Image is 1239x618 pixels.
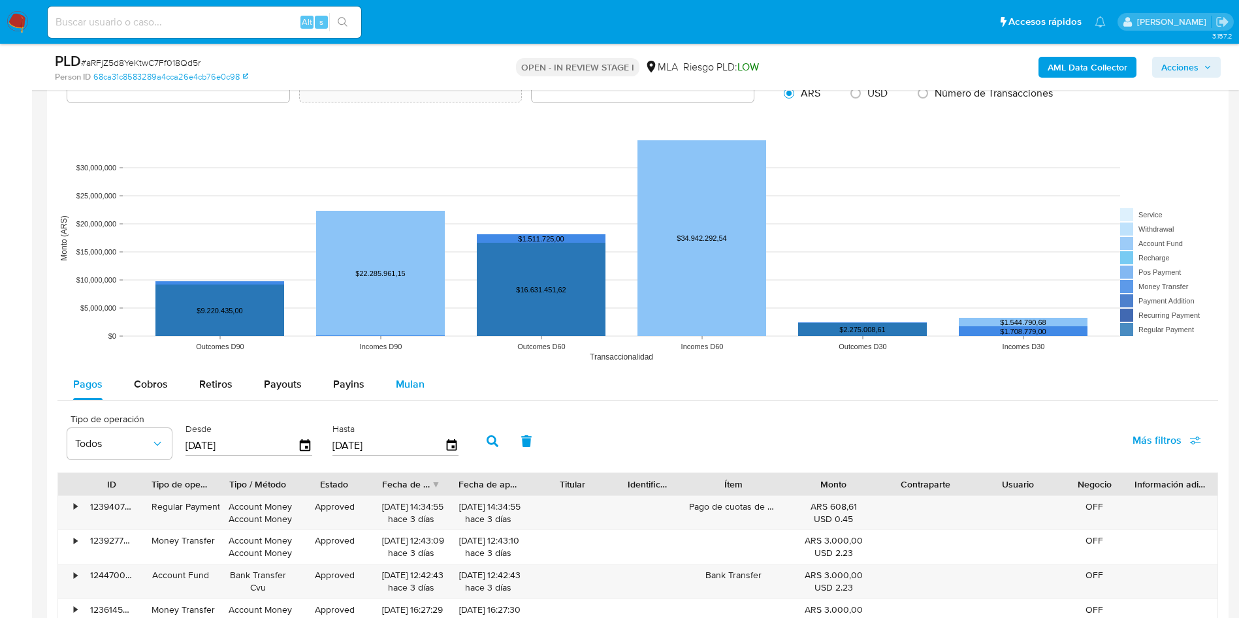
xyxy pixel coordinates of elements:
button: Acciones [1152,57,1221,78]
p: OPEN - IN REVIEW STAGE I [516,58,639,76]
div: MLA [645,60,678,74]
input: Buscar usuario o caso... [48,14,361,31]
span: 3.157.2 [1212,31,1232,41]
button: search-icon [329,13,356,31]
span: Riesgo PLD: [683,60,759,74]
a: Salir [1215,15,1229,29]
span: Acciones [1161,57,1199,78]
button: AML Data Collector [1038,57,1136,78]
span: s [319,16,323,28]
b: Person ID [55,71,91,83]
span: Accesos rápidos [1008,15,1082,29]
b: PLD [55,50,81,71]
b: AML Data Collector [1048,57,1127,78]
span: LOW [737,59,759,74]
span: # aRFjZ5d8YeKtwC7Ff018Qd5r [81,56,201,69]
a: 68ca31c8583289a4cca26e4cb76e0c98 [93,71,248,83]
p: mariaeugenia.sanchez@mercadolibre.com [1137,16,1211,28]
span: Alt [302,16,312,28]
a: Notificaciones [1095,16,1106,27]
